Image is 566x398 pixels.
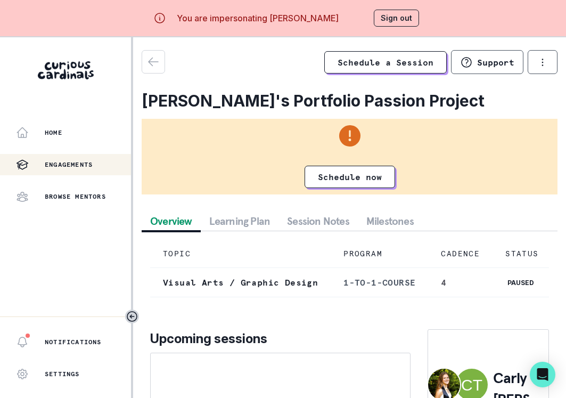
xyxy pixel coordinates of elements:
button: Overview [142,212,201,231]
span: paused [505,278,536,288]
button: Session Notes [278,212,358,231]
td: STATUS [493,240,551,268]
a: Schedule a Session [324,51,447,74]
td: Visual Arts / Graphic Design [150,268,331,297]
img: Curious Cardinals Logo [38,61,94,79]
button: Toggle sidebar [125,310,139,323]
td: CADENCE [428,240,493,268]
p: Browse Mentors [45,192,106,201]
p: Engagements [45,160,93,169]
p: You are impersonating [PERSON_NAME] [177,12,339,25]
td: PROGRAM [331,240,428,268]
button: Milestones [358,212,422,231]
td: 4 [428,268,493,297]
button: Learning Plan [201,212,279,231]
h2: [PERSON_NAME]'s Portfolio Passion Project [142,91,557,110]
div: Open Intercom Messenger [530,362,555,387]
td: 1-to-1-course [331,268,428,297]
p: Upcoming sessions [150,329,411,348]
a: Schedule now [305,166,395,188]
p: Notifications [45,338,102,346]
p: Support [477,57,514,68]
p: Settings [45,370,80,378]
p: Home [45,128,62,137]
button: Sign out [374,10,419,27]
button: Support [451,50,523,74]
td: TOPIC [150,240,331,268]
button: options [528,50,557,74]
